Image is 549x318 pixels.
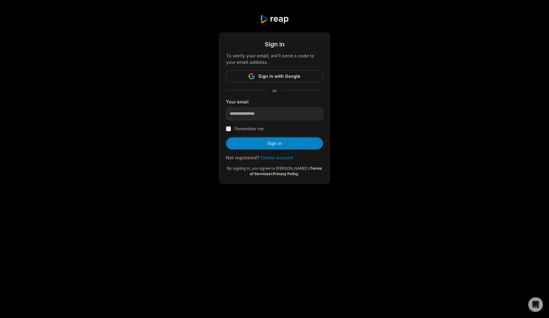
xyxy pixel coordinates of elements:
[226,137,323,150] button: Sign in
[271,172,273,176] span: &
[227,166,310,171] span: By signing in, you agree to [PERSON_NAME]'s
[273,172,298,176] a: Privacy Policy
[226,155,259,160] span: Not registered?
[226,70,323,82] button: Sign in with Google
[258,73,300,80] span: Sign in with Google
[267,87,282,94] span: or
[235,125,264,132] label: Remember me
[226,40,323,49] div: Sign in
[528,297,543,312] div: Open Intercom Messenger
[298,172,299,176] span: .
[226,99,323,105] label: Your email
[260,155,293,160] a: Create account
[250,166,322,176] a: Terms of Services
[226,52,323,65] div: To verify your email, we'll send a code to your email address.
[260,15,289,24] img: reap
